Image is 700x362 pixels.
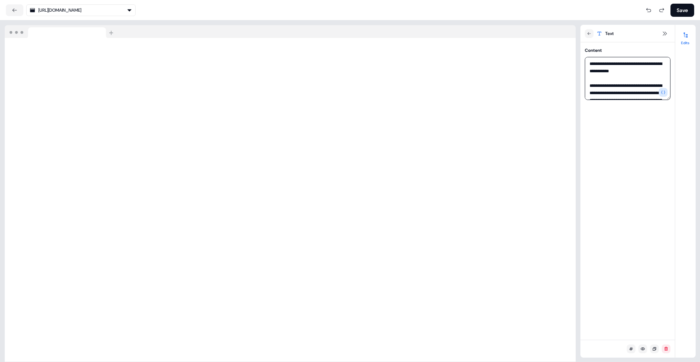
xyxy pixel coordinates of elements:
div: Content [585,47,602,54]
button: Save [670,4,694,17]
button: Edits [675,29,696,45]
span: Text [605,30,614,37]
img: Browser topbar [5,25,117,38]
div: [URL][DOMAIN_NAME] [38,7,124,14]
